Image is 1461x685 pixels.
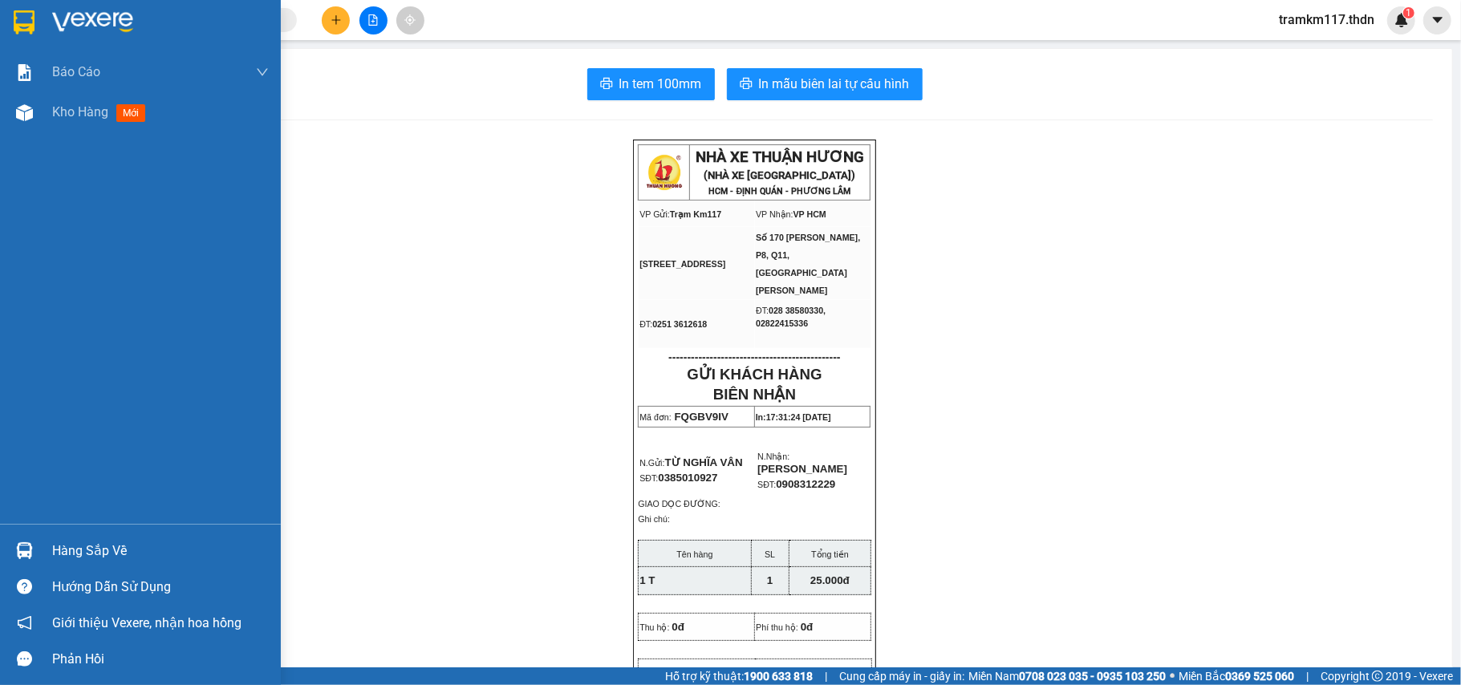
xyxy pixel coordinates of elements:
span: Số 170 [PERSON_NAME], P8, Q11, [GEOGRAPHIC_DATA][PERSON_NAME] [756,233,860,295]
span: Tổng tiền [811,549,849,559]
span: 0đ [672,621,685,633]
span: SL [765,549,775,559]
span: message [17,651,32,667]
span: 028 38580330, 02822415336 [756,306,826,328]
span: down [256,66,269,79]
span: In: [756,412,831,422]
span: ĐT: [639,319,652,329]
img: icon-new-feature [1394,13,1409,27]
span: notification [17,615,32,630]
span: Báo cáo [52,62,100,82]
img: logo-vxr [14,10,34,34]
span: file-add [367,14,379,26]
sup: 1 [1403,7,1414,18]
span: ĐT: [756,306,769,315]
span: SĐT: [757,480,776,489]
span: 1 [1406,7,1411,18]
strong: NHÀ XE THUẬN HƯƠNG [696,148,864,166]
strong: GỬI KHÁCH HÀNG [687,366,822,383]
span: caret-down [1431,13,1445,27]
div: Hàng sắp về [52,539,269,563]
img: warehouse-icon [16,542,33,559]
img: warehouse-icon [16,104,33,121]
button: aim [396,6,424,34]
span: plus [331,14,342,26]
span: Giới thiệu Vexere, nhận hoa hồng [52,613,241,633]
span: ---------------------------------------------- [668,351,840,363]
span: 0đ [801,621,814,633]
span: Miền Nam [968,667,1166,685]
span: 25.000đ [810,574,850,586]
span: Miền Bắc [1179,667,1294,685]
span: question-circle [17,579,32,594]
span: GIAO DỌC ĐƯỜNG: [638,499,720,509]
span: | [825,667,827,685]
span: tramkm117.thdn [1266,10,1387,30]
span: TỪ NGHĨA VÂN [665,456,743,468]
span: Cung cấp máy in - giấy in: [839,667,964,685]
span: Tên hàng [676,549,712,559]
button: printerIn tem 100mm [587,68,715,100]
span: Thu hộ: [639,622,669,632]
span: SĐT: [639,473,717,483]
img: logo [644,152,684,193]
span: ⚪️ [1170,673,1175,679]
span: 0908312229 [776,478,835,490]
span: In mẫu biên lai tự cấu hình [759,74,910,94]
span: 17:31:24 [DATE] [766,412,831,422]
strong: BIÊN NHẬN [713,386,796,403]
span: [STREET_ADDRESS] [6,99,92,109]
span: copyright [1372,671,1383,682]
button: file-add [359,6,388,34]
span: In tem 100mm [619,74,702,94]
strong: 0369 525 060 [1225,670,1294,683]
strong: HCM - ĐỊNH QUÁN - PHƯƠNG LÂM [75,43,217,54]
span: Kho hàng [52,104,108,120]
span: Hỗ trợ kỹ thuật: [665,667,813,685]
strong: NHÀ XE THUẬN HƯƠNG [61,9,229,26]
span: printer [600,77,613,92]
span: Trạm Km117 [670,209,721,219]
strong: 1900 633 818 [744,670,813,683]
button: plus [322,6,350,34]
span: 1 T [639,574,655,586]
span: 0251 3612618 [652,319,707,329]
div: Phản hồi [52,647,269,671]
span: VP HCM [159,66,192,75]
strong: 0708 023 035 - 0935 103 250 [1019,670,1166,683]
span: Trạm Km117 [37,66,88,75]
strong: (NHÀ XE [GEOGRAPHIC_DATA]) [70,29,221,41]
button: printerIn mẫu biên lai tự cấu hình [727,68,923,100]
span: mới [116,104,145,122]
span: VP Nhận: [122,66,160,75]
span: Ghi chú: [638,514,670,524]
strong: (NHÀ XE [GEOGRAPHIC_DATA]) [704,169,856,181]
span: FQGBV9IV [675,411,728,423]
span: Phí thu hộ: [756,622,798,632]
img: logo [10,11,51,51]
span: N.Nhận: [757,452,789,461]
span: VP Nhận: [756,209,793,219]
span: aim [404,14,416,26]
span: [PERSON_NAME] [757,463,847,475]
span: printer [740,77,753,92]
span: 1 [767,574,773,586]
button: caret-down [1423,6,1451,34]
span: 0385010927 [658,472,717,484]
span: [STREET_ADDRESS] [639,259,725,269]
span: | [1306,667,1309,685]
span: VP HCM [793,209,826,219]
div: Hướng dẫn sử dụng [52,575,269,599]
span: N.Gửi: [639,458,742,468]
span: VP Gửi: [6,66,37,75]
span: VP Gửi: [639,209,670,219]
span: Mã đơn: [639,412,672,422]
span: Số 170 [PERSON_NAME], P8, Q11, [GEOGRAPHIC_DATA][PERSON_NAME] [122,85,226,124]
strong: HCM - ĐỊNH QUÁN - PHƯƠNG LÂM [709,186,851,197]
img: solution-icon [16,64,33,81]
